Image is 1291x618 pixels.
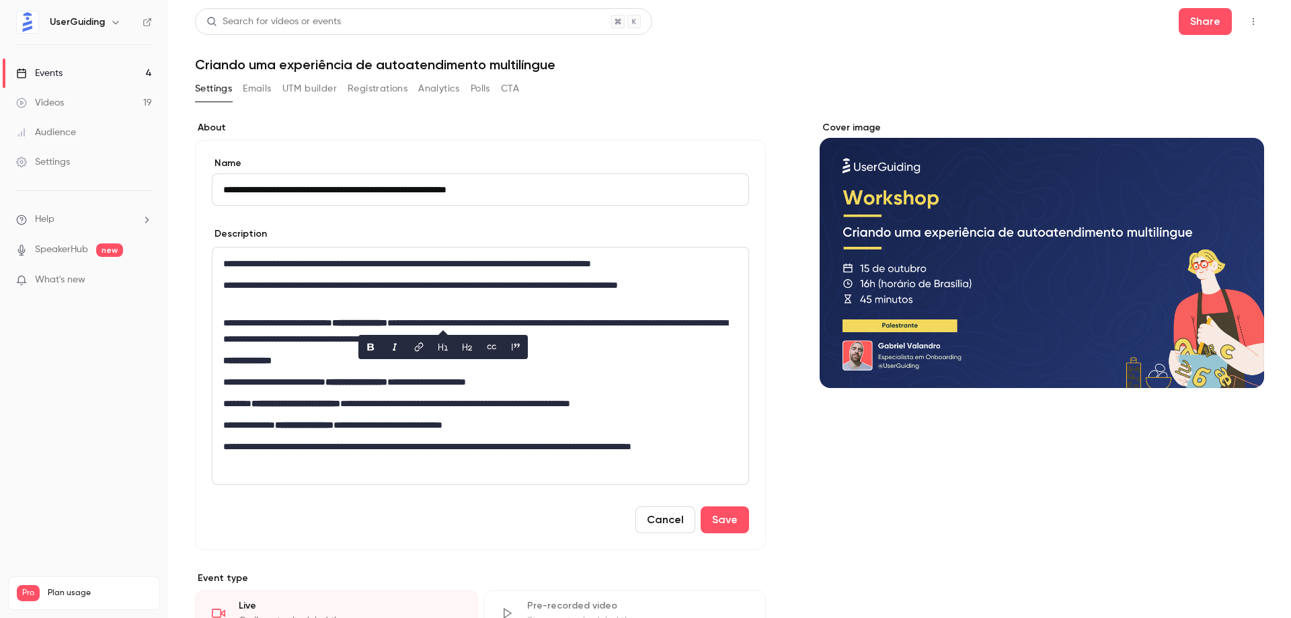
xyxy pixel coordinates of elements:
[408,336,430,358] button: link
[418,78,460,100] button: Analytics
[635,506,695,533] button: Cancel
[35,273,85,287] span: What's new
[212,247,748,484] div: editor
[820,121,1264,134] label: Cover image
[360,336,381,358] button: bold
[35,213,54,227] span: Help
[212,157,749,170] label: Name
[195,78,232,100] button: Settings
[16,96,64,110] div: Videos
[16,155,70,169] div: Settings
[195,121,766,134] label: About
[282,78,337,100] button: UTM builder
[348,78,407,100] button: Registrations
[195,56,1264,73] h1: Criando uma experiência de autoatendimento multilíngue
[471,78,490,100] button: Polls
[17,11,38,33] img: UserGuiding
[527,599,750,613] div: Pre-recorded video
[501,78,519,100] button: CTA
[239,599,461,613] div: Live
[50,15,105,29] h6: UserGuiding
[17,585,40,601] span: Pro
[16,126,76,139] div: Audience
[35,243,88,257] a: SpeakerHub
[243,78,271,100] button: Emails
[96,243,123,257] span: new
[701,506,749,533] button: Save
[820,121,1264,388] section: Cover image
[1179,8,1232,35] button: Share
[16,67,63,80] div: Events
[384,336,405,358] button: italic
[136,274,152,286] iframe: Noticeable Trigger
[16,213,152,227] li: help-dropdown-opener
[195,572,766,585] p: Event type
[212,227,267,241] label: Description
[505,336,526,358] button: blockquote
[48,588,151,598] span: Plan usage
[212,247,749,485] section: description
[206,15,341,29] div: Search for videos or events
